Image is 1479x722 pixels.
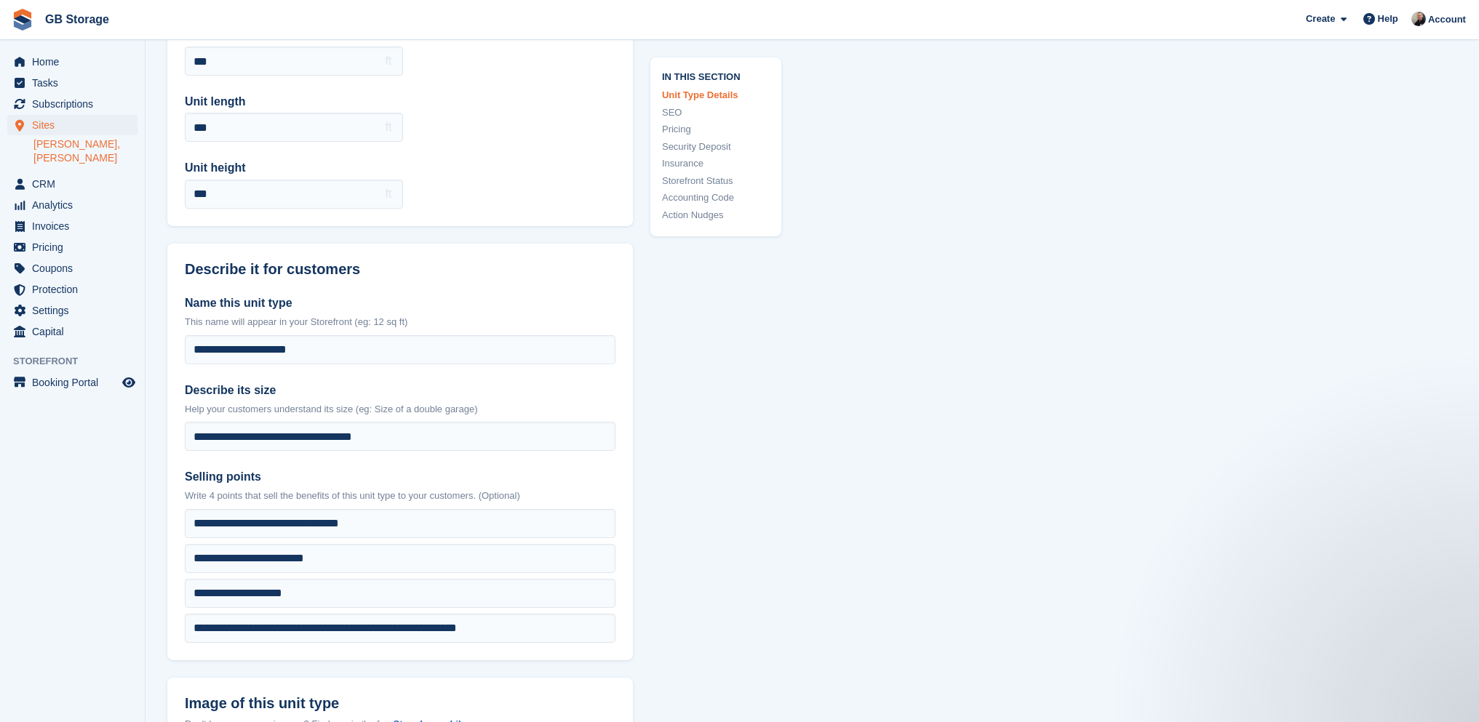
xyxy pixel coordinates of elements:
[32,52,119,72] span: Home
[185,261,615,278] h2: Describe it for customers
[662,190,770,205] a: Accounting Code
[7,195,137,215] a: menu
[32,174,119,194] span: CRM
[7,115,137,135] a: menu
[185,402,615,417] p: Help your customers understand its size (eg: Size of a double garage)
[32,73,119,93] span: Tasks
[33,137,137,165] a: [PERSON_NAME], [PERSON_NAME]
[185,315,615,329] p: This name will appear in your Storefront (eg: 12 sq ft)
[32,279,119,300] span: Protection
[7,216,137,236] a: menu
[32,300,119,321] span: Settings
[662,156,770,171] a: Insurance
[7,94,137,114] a: menu
[662,122,770,137] a: Pricing
[7,73,137,93] a: menu
[7,279,137,300] a: menu
[7,321,137,342] a: menu
[7,237,137,257] a: menu
[185,93,403,111] label: Unit length
[1306,12,1335,26] span: Create
[185,294,615,312] label: Name this unit type
[32,94,119,114] span: Subscriptions
[13,354,145,369] span: Storefront
[7,174,137,194] a: menu
[32,115,119,135] span: Sites
[32,195,119,215] span: Analytics
[185,489,615,503] p: Write 4 points that sell the benefits of this unit type to your customers. (Optional)
[7,258,137,278] a: menu
[120,374,137,391] a: Preview store
[7,372,137,393] a: menu
[185,695,615,712] label: Image of this unit type
[185,159,403,177] label: Unit height
[1411,12,1426,26] img: Karl Walker
[662,207,770,222] a: Action Nudges
[32,237,119,257] span: Pricing
[12,9,33,31] img: stora-icon-8386f47178a22dfd0bd8f6a31ec36ba5ce8667c1dd55bd0f319d3a0aa187defe.svg
[662,173,770,188] a: Storefront Status
[32,372,119,393] span: Booking Portal
[7,300,137,321] a: menu
[662,88,770,103] a: Unit Type Details
[185,382,615,399] label: Describe its size
[662,139,770,153] a: Security Deposit
[39,7,115,31] a: GB Storage
[1378,12,1398,26] span: Help
[662,105,770,119] a: SEO
[1428,12,1466,27] span: Account
[32,258,119,278] span: Coupons
[185,468,615,486] label: Selling points
[32,321,119,342] span: Capital
[662,68,770,82] span: In this section
[32,216,119,236] span: Invoices
[7,52,137,72] a: menu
